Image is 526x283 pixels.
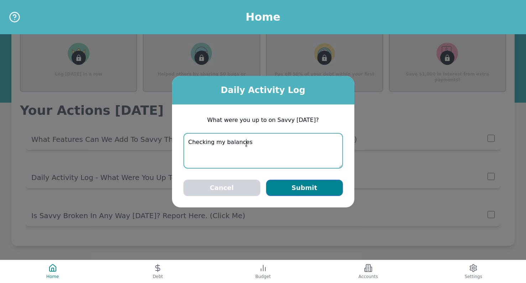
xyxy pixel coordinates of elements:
[46,274,59,279] span: Home
[9,11,21,23] button: Help
[246,11,280,24] h1: Home
[255,274,271,279] span: Budget
[183,133,343,169] textarea: Checking my balances
[316,260,421,283] button: Accounts
[172,84,354,96] h2: Daily Activity Log
[183,116,343,124] p: What were you up to on Savvy [DATE]?
[183,180,260,196] button: Cancel
[421,260,526,283] button: Settings
[210,260,316,283] button: Budget
[465,274,482,279] span: Settings
[105,260,210,283] button: Debt
[153,274,163,279] span: Debt
[359,274,378,279] span: Accounts
[266,180,343,196] button: Submit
